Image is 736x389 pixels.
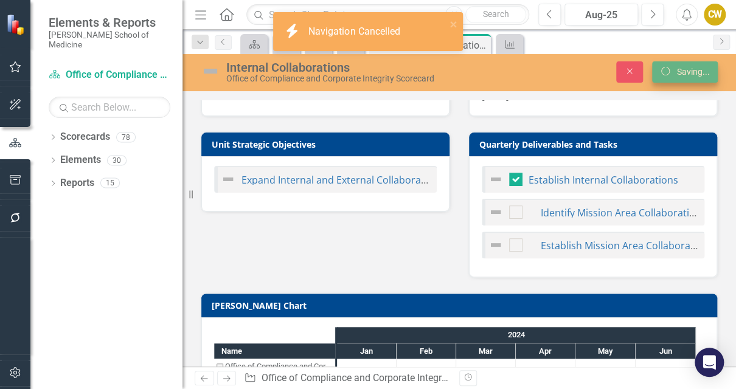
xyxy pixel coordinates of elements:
span: [DATE] [482,91,509,102]
a: Office of Compliance and Corporate Integrity Scorecard [49,68,170,82]
a: Reports [60,176,94,190]
img: Not Defined [221,172,235,187]
div: Office of Compliance and Corporate Integrity Scorecard [225,359,332,374]
img: Not Defined [201,61,220,81]
div: Office of Compliance and Corporate Integrity Scorecard [214,359,335,374]
span: Elements & Reports [49,15,170,30]
button: Search [465,6,526,23]
img: Not Defined [488,172,503,187]
div: Office of Compliance and Corporate Integrity Scorecard [226,74,481,83]
div: Task: Office of Compliance and Corporate Integrity Scorecard Start date: 2024-01-01 End date: 202... [214,359,335,374]
h3: Unit Strategic Objectives [212,140,443,149]
a: Scorecards [60,130,110,144]
div: 2024 [337,327,696,343]
h3: Quarterly Deliverables and Tasks [479,140,711,149]
div: Feb [397,343,456,359]
div: 30 [107,155,127,165]
div: Internal Collaborations [226,61,481,74]
img: Not Defined [488,238,503,252]
div: Jun [636,343,696,359]
div: Open Intercom Messenger [695,348,724,377]
h3: [PERSON_NAME] Chart [212,301,711,310]
button: Saving... [652,61,718,83]
div: » » [244,371,450,385]
button: CW [704,4,726,26]
input: Search Below... [49,97,170,118]
a: Establish Internal Collaborations [529,173,678,187]
div: 15 [100,178,120,188]
div: May [575,343,636,359]
span: Search [483,9,509,19]
div: Apr [516,343,575,359]
a: Elements [60,153,101,167]
div: 78 [116,132,136,142]
button: close [450,17,458,31]
input: Search ClearPoint... [246,4,529,26]
button: Aug-25 [564,4,638,26]
a: Expand Internal and External Collaborations [241,173,444,187]
div: Jan [337,343,397,359]
div: Mar [456,343,516,359]
div: Name [214,343,335,359]
img: Not Defined [488,205,503,219]
img: ClearPoint Strategy [6,14,27,35]
small: [PERSON_NAME] School of Medicine [49,30,170,50]
a: Office of Compliance and Corporate Integrity Scorecard [262,372,498,384]
div: Aug-25 [569,8,634,22]
div: Navigation Cancelled [308,25,403,39]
